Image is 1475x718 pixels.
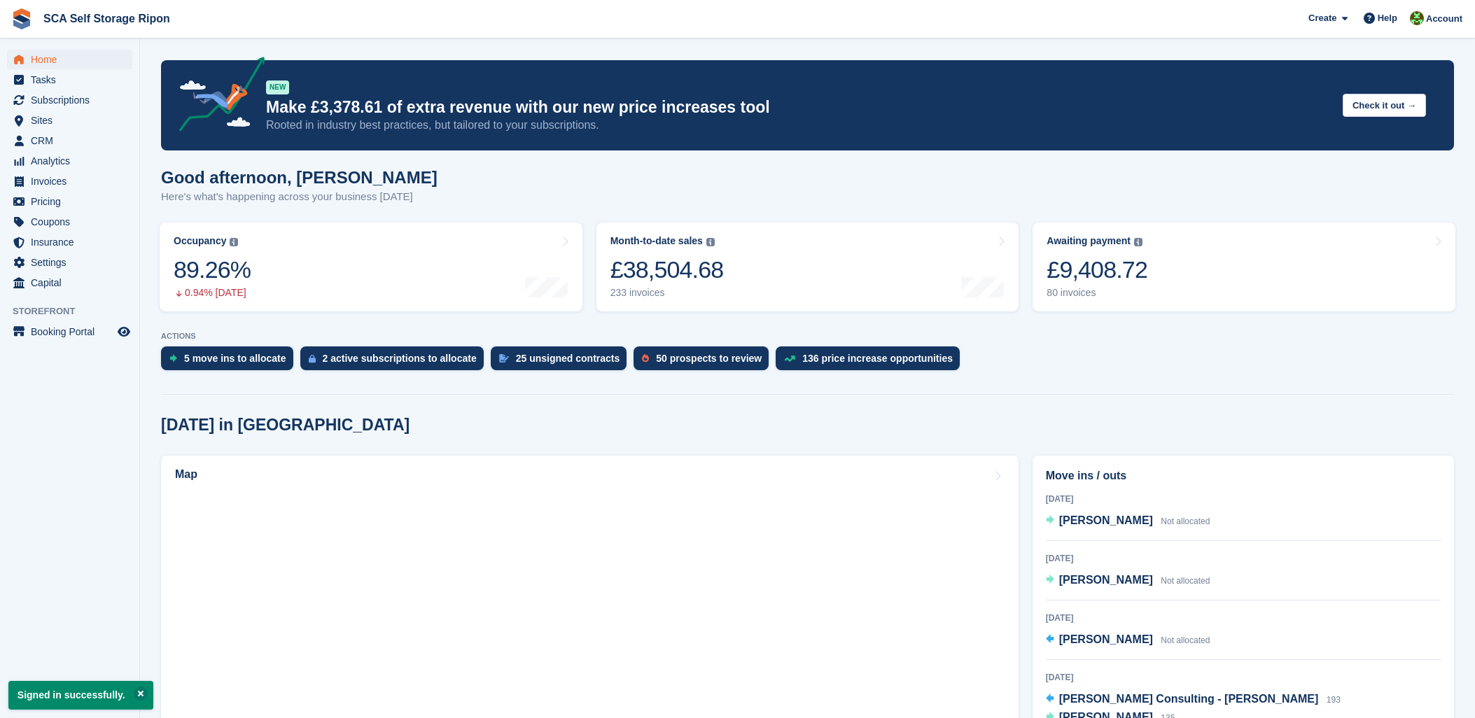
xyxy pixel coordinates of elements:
img: Kelly Neesham [1410,11,1424,25]
span: Settings [31,253,115,272]
div: NEW [266,80,289,94]
div: [DATE] [1046,671,1441,684]
span: Booking Portal [31,322,115,342]
button: Check it out → [1343,94,1426,117]
div: £9,408.72 [1047,255,1147,284]
span: Capital [31,273,115,293]
span: 193 [1327,695,1341,705]
div: Month-to-date sales [610,235,703,247]
p: Rooted in industry best practices, but tailored to your subscriptions. [266,118,1331,133]
p: Here's what's happening across your business [DATE] [161,189,438,205]
a: Occupancy 89.26% 0.94% [DATE] [160,223,582,311]
div: [DATE] [1046,612,1441,624]
div: 50 prospects to review [656,353,762,364]
a: menu [7,171,132,191]
span: [PERSON_NAME] Consulting - [PERSON_NAME] [1059,693,1319,705]
a: 2 active subscriptions to allocate [300,346,491,377]
a: menu [7,111,132,130]
a: menu [7,253,132,272]
a: menu [7,50,132,69]
a: 136 price increase opportunities [776,346,967,377]
span: Help [1378,11,1397,25]
div: Occupancy [174,235,226,247]
span: Sites [31,111,115,130]
p: ACTIONS [161,332,1454,341]
span: Home [31,50,115,69]
span: Invoices [31,171,115,191]
a: menu [7,192,132,211]
a: menu [7,151,132,171]
a: [PERSON_NAME] Not allocated [1046,512,1210,530]
img: price-adjustments-announcement-icon-8257ccfd72463d97f412b2fc003d46551f7dbcb40ab6d574587a9cd5c0d94... [167,57,265,136]
span: Storefront [13,304,139,318]
a: SCA Self Storage Ripon [38,7,176,30]
div: 80 invoices [1047,287,1147,299]
h2: Map [175,468,197,481]
a: menu [7,212,132,232]
span: Not allocated [1161,516,1210,526]
a: Awaiting payment £9,408.72 80 invoices [1033,223,1455,311]
div: 2 active subscriptions to allocate [323,353,477,364]
a: 25 unsigned contracts [491,346,634,377]
div: [DATE] [1046,493,1441,505]
h2: [DATE] in [GEOGRAPHIC_DATA] [161,416,410,435]
span: [PERSON_NAME] [1059,514,1153,526]
span: Subscriptions [31,90,115,110]
div: £38,504.68 [610,255,724,284]
div: 25 unsigned contracts [516,353,620,364]
a: 50 prospects to review [634,346,776,377]
a: 5 move ins to allocate [161,346,300,377]
a: [PERSON_NAME] Not allocated [1046,631,1210,649]
img: price_increase_opportunities-93ffe204e8149a01c8c9dc8f82e8f89637d9d84a8eef4429ea346261dce0b2c0.svg [784,356,795,362]
a: menu [7,273,132,293]
span: Tasks [31,70,115,90]
a: menu [7,70,132,90]
img: icon-info-grey-7440780725fd019a000dd9b08b2336e03edf1995a4989e88bcd33f0948082b44.svg [706,238,715,246]
span: Create [1308,11,1336,25]
img: contract_signature_icon-13c848040528278c33f63329250d36e43548de30e8caae1d1a13099fd9432cc5.svg [499,354,509,362]
a: menu [7,232,132,252]
span: Account [1426,12,1462,26]
a: [PERSON_NAME] Consulting - [PERSON_NAME] 193 [1046,691,1341,709]
span: [PERSON_NAME] [1059,633,1153,645]
div: 89.26% [174,255,251,284]
span: [PERSON_NAME] [1059,574,1153,586]
p: Make £3,378.61 of extra revenue with our new price increases tool [266,97,1331,118]
a: menu [7,322,132,342]
a: menu [7,131,132,150]
div: 136 price increase opportunities [802,353,953,364]
a: Preview store [116,323,132,340]
span: CRM [31,131,115,150]
a: menu [7,90,132,110]
img: active_subscription_to_allocate_icon-d502201f5373d7db506a760aba3b589e785aa758c864c3986d89f69b8ff3... [309,354,316,363]
img: icon-info-grey-7440780725fd019a000dd9b08b2336e03edf1995a4989e88bcd33f0948082b44.svg [1134,238,1142,246]
div: 233 invoices [610,287,724,299]
span: Coupons [31,212,115,232]
div: 0.94% [DATE] [174,287,251,299]
div: [DATE] [1046,552,1441,565]
div: Awaiting payment [1047,235,1131,247]
span: Not allocated [1161,576,1210,586]
img: stora-icon-8386f47178a22dfd0bd8f6a31ec36ba5ce8667c1dd55bd0f319d3a0aa187defe.svg [11,8,32,29]
h2: Move ins / outs [1046,467,1441,484]
p: Signed in successfully. [8,681,153,710]
span: Insurance [31,232,115,252]
img: move_ins_to_allocate_icon-fdf77a2bb77ea45bf5b3d319d69a93e2d87916cf1d5bf7949dd705db3b84f3ca.svg [169,354,177,362]
span: Analytics [31,151,115,171]
span: Pricing [31,192,115,211]
h1: Good afternoon, [PERSON_NAME] [161,168,438,187]
img: prospect-51fa495bee0391a8d652442698ab0144808aea92771e9ea1ae160a38d050c398.svg [642,354,649,362]
a: [PERSON_NAME] Not allocated [1046,572,1210,590]
img: icon-info-grey-7440780725fd019a000dd9b08b2336e03edf1995a4989e88bcd33f0948082b44.svg [230,238,238,246]
a: Month-to-date sales £38,504.68 233 invoices [596,223,1019,311]
span: Not allocated [1161,635,1210,645]
div: 5 move ins to allocate [184,353,286,364]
